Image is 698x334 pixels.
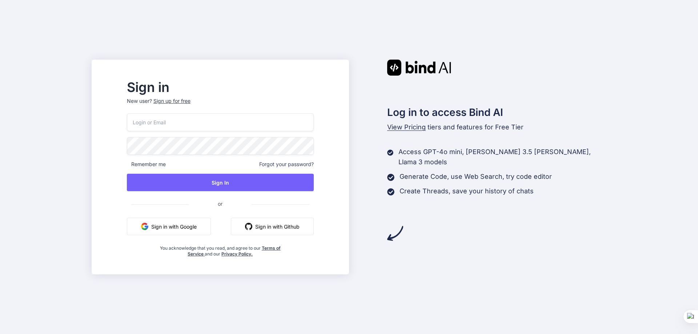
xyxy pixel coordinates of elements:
img: github [245,223,252,230]
a: Terms of Service [188,245,281,257]
h2: Log in to access Bind AI [387,105,607,120]
div: Sign up for free [153,97,190,105]
a: Privacy Policy. [221,251,253,257]
p: Create Threads, save your history of chats [400,186,534,196]
p: New user? [127,97,314,113]
p: Access GPT-4o mini, [PERSON_NAME] 3.5 [PERSON_NAME], Llama 3 models [398,147,606,167]
button: Sign in with Google [127,218,211,235]
span: View Pricing [387,123,426,131]
button: Sign In [127,174,314,191]
img: google [141,223,148,230]
span: Remember me [127,161,166,168]
div: You acknowledge that you read, and agree to our and our [158,241,282,257]
img: arrow [387,225,403,241]
button: Sign in with Github [231,218,314,235]
span: Forgot your password? [259,161,314,168]
img: Bind AI logo [387,60,451,76]
span: or [189,195,252,213]
input: Login or Email [127,113,314,131]
h2: Sign in [127,81,314,93]
p: tiers and features for Free Tier [387,122,607,132]
p: Generate Code, use Web Search, try code editor [400,172,552,182]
